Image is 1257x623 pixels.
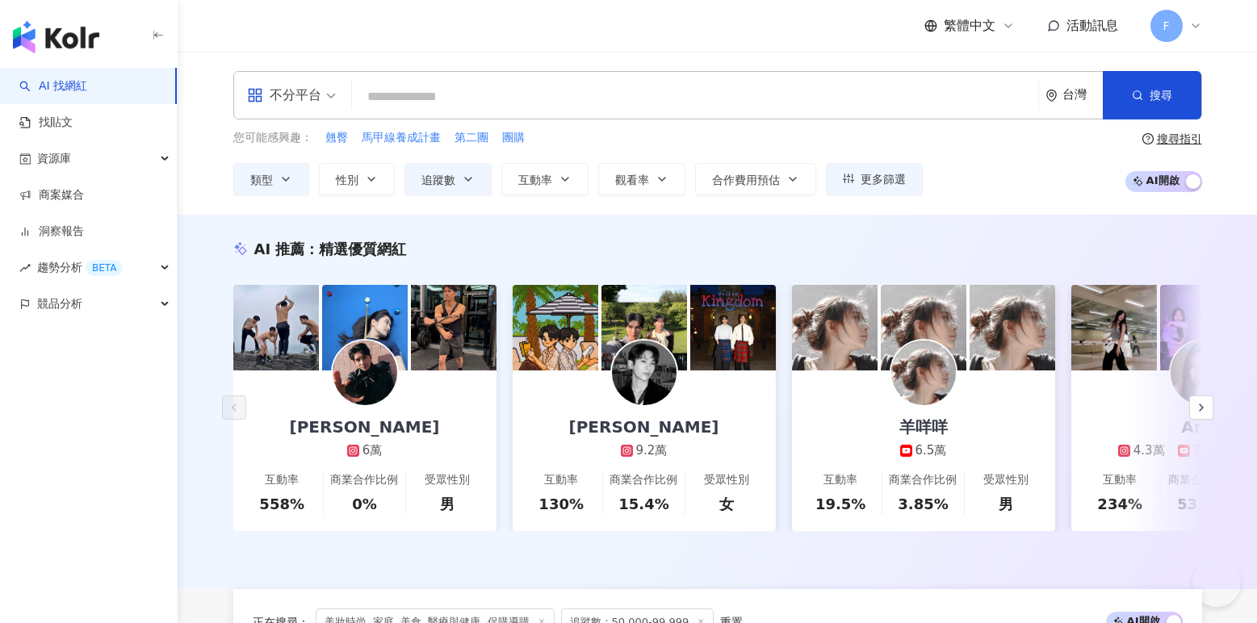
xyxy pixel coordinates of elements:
[259,494,304,514] div: 558%
[247,87,263,103] span: appstore
[319,163,395,195] button: 性別
[704,472,749,488] div: 受眾性別
[538,494,584,514] div: 130%
[501,129,526,147] button: 團購
[898,494,948,514] div: 3.85%
[455,130,488,146] span: 第二團
[13,21,99,53] img: logo
[553,416,735,438] div: [PERSON_NAME]
[1097,494,1142,514] div: 234%
[37,286,82,322] span: 競品分析
[944,17,995,35] span: 繁體中文
[1071,285,1157,370] img: post-image
[983,472,1029,488] div: 受眾性別
[1165,416,1240,438] div: Ariel
[250,174,273,186] span: 類型
[1062,88,1103,102] div: 台灣
[615,174,649,186] span: 觀看率
[19,187,84,203] a: 商案媒合
[233,163,309,195] button: 類型
[823,472,857,488] div: 互動率
[610,472,677,488] div: 商業合作比例
[501,163,589,195] button: 互動率
[37,140,71,177] span: 資源庫
[265,472,299,488] div: 互動率
[1157,132,1202,145] div: 搜尋指引
[636,442,668,459] div: 9.2萬
[330,472,398,488] div: 商業合作比例
[1177,494,1227,514] div: 53.8%
[425,472,470,488] div: 受眾性別
[274,416,456,438] div: [PERSON_NAME]
[19,224,84,240] a: 洞察報告
[361,129,442,147] button: 馬甲線養成計畫
[233,370,497,531] a: [PERSON_NAME]6萬互動率558%商業合作比例0%受眾性別男
[336,174,358,186] span: 性別
[421,174,455,186] span: 追蹤數
[598,163,685,195] button: 觀看率
[254,239,407,259] div: AI 推薦 ：
[325,130,348,146] span: 翹臀
[319,240,406,257] span: 精選優質網紅
[861,173,906,186] span: 更多篩選
[1142,133,1154,144] span: question-circle
[618,494,668,514] div: 15.4%
[792,285,878,370] img: post-image
[826,163,923,195] button: 更多篩選
[712,174,780,186] span: 合作費用預估
[970,285,1055,370] img: post-image
[792,370,1055,531] a: 羊咩咩6.5萬互動率19.5%商業合作比例3.85%受眾性別男
[454,129,489,147] button: 第二團
[1168,472,1236,488] div: 商業合作比例
[440,494,455,514] div: 男
[1192,558,1241,607] iframe: Help Scout Beacon - Open
[233,130,312,146] span: 您可能感興趣：
[695,163,816,195] button: 合作費用預估
[719,494,734,514] div: 女
[601,285,687,370] img: post-image
[815,494,865,514] div: 19.5%
[322,285,408,370] img: post-image
[362,442,383,459] div: 6萬
[1103,71,1201,119] button: 搜尋
[513,370,776,531] a: [PERSON_NAME]9.2萬互動率130%商業合作比例15.4%受眾性別女
[883,416,964,438] div: 羊咩咩
[889,472,957,488] div: 商業合作比例
[352,494,377,514] div: 0%
[544,472,578,488] div: 互動率
[881,285,966,370] img: post-image
[1163,17,1169,35] span: F
[333,341,397,405] img: KOL Avatar
[362,130,441,146] span: 馬甲線養成計畫
[1171,341,1235,405] img: KOL Avatar
[612,341,677,405] img: KOL Avatar
[1066,18,1118,33] span: 活動訊息
[37,249,123,286] span: 趨勢分析
[1150,89,1172,102] span: 搜尋
[502,130,525,146] span: 團購
[891,341,956,405] img: KOL Avatar
[19,115,73,131] a: 找貼文
[999,494,1013,514] div: 男
[411,285,497,370] img: post-image
[233,285,319,370] img: post-image
[1045,90,1058,102] span: environment
[86,260,123,276] div: BETA
[513,285,598,370] img: post-image
[1133,442,1165,459] div: 4.3萬
[19,78,87,94] a: searchAI 找網紅
[1103,472,1137,488] div: 互動率
[404,163,492,195] button: 追蹤數
[1193,442,1228,459] div: 7,120
[916,442,947,459] div: 6.5萬
[247,82,321,108] div: 不分平台
[518,174,552,186] span: 互動率
[690,285,776,370] img: post-image
[325,129,349,147] button: 翹臀
[19,262,31,274] span: rise
[1160,285,1246,370] img: post-image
